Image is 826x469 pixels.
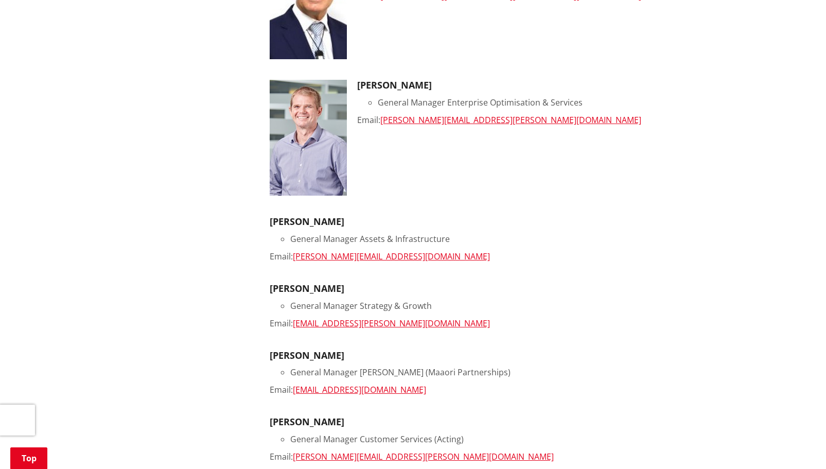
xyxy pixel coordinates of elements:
[290,366,708,378] li: General Manager [PERSON_NAME] (Maaori Partnerships)
[10,447,47,469] a: Top
[270,216,708,228] h3: [PERSON_NAME]
[270,416,708,428] h3: [PERSON_NAME]
[357,80,708,91] h3: [PERSON_NAME]
[293,251,490,262] a: [PERSON_NAME][EMAIL_ADDRESS][DOMAIN_NAME]
[270,317,708,329] div: Email:
[293,384,426,395] a: [EMAIL_ADDRESS][DOMAIN_NAME]
[270,450,708,463] div: Email:
[270,350,708,361] h3: [PERSON_NAME]
[270,80,347,196] img: Roger-MacCulloch-(2)
[293,451,554,462] a: [PERSON_NAME][EMAIL_ADDRESS][PERSON_NAME][DOMAIN_NAME]
[378,96,708,109] li: General Manager Enterprise Optimisation & Services
[290,233,708,245] li: General Manager Assets & Infrastructure
[270,384,708,396] div: Email:
[779,426,816,463] iframe: Messenger Launcher
[270,250,708,263] div: Email:
[290,300,708,312] li: General Manager Strategy & Growth
[357,114,708,126] div: Email:
[290,433,708,445] li: General Manager Customer Services (Acting)
[293,318,490,329] a: [EMAIL_ADDRESS][PERSON_NAME][DOMAIN_NAME]
[270,283,708,294] h3: [PERSON_NAME]
[380,114,641,126] a: [PERSON_NAME][EMAIL_ADDRESS][PERSON_NAME][DOMAIN_NAME]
